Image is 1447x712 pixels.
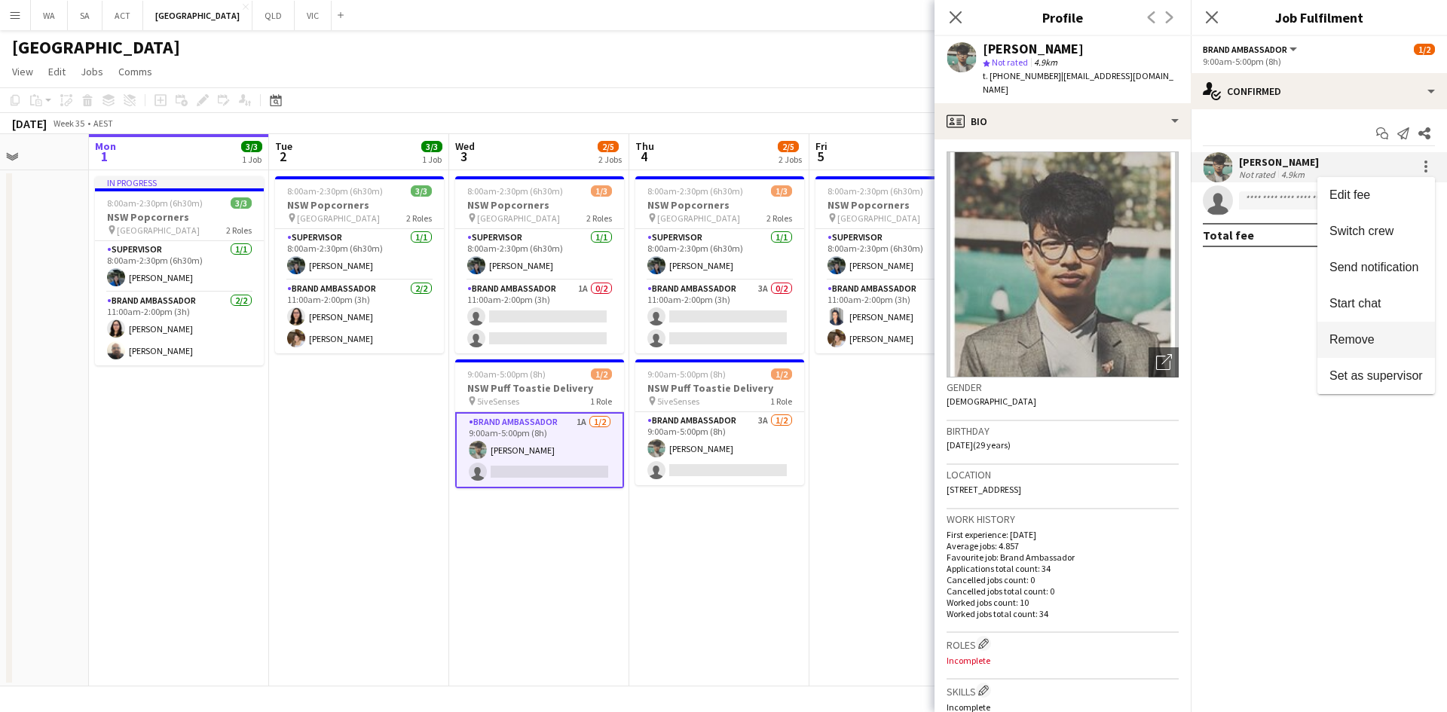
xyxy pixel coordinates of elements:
span: Remove [1329,333,1375,346]
span: Set as supervisor [1329,369,1423,382]
span: Send notification [1329,261,1418,273]
button: Edit fee [1317,177,1435,213]
button: Send notification [1317,249,1435,286]
span: Edit fee [1329,188,1370,201]
span: Start chat [1329,297,1381,310]
button: Remove [1317,322,1435,358]
button: Set as supervisor [1317,358,1435,394]
button: Start chat [1317,286,1435,322]
span: Switch crew [1329,225,1393,237]
button: Switch crew [1317,213,1435,249]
